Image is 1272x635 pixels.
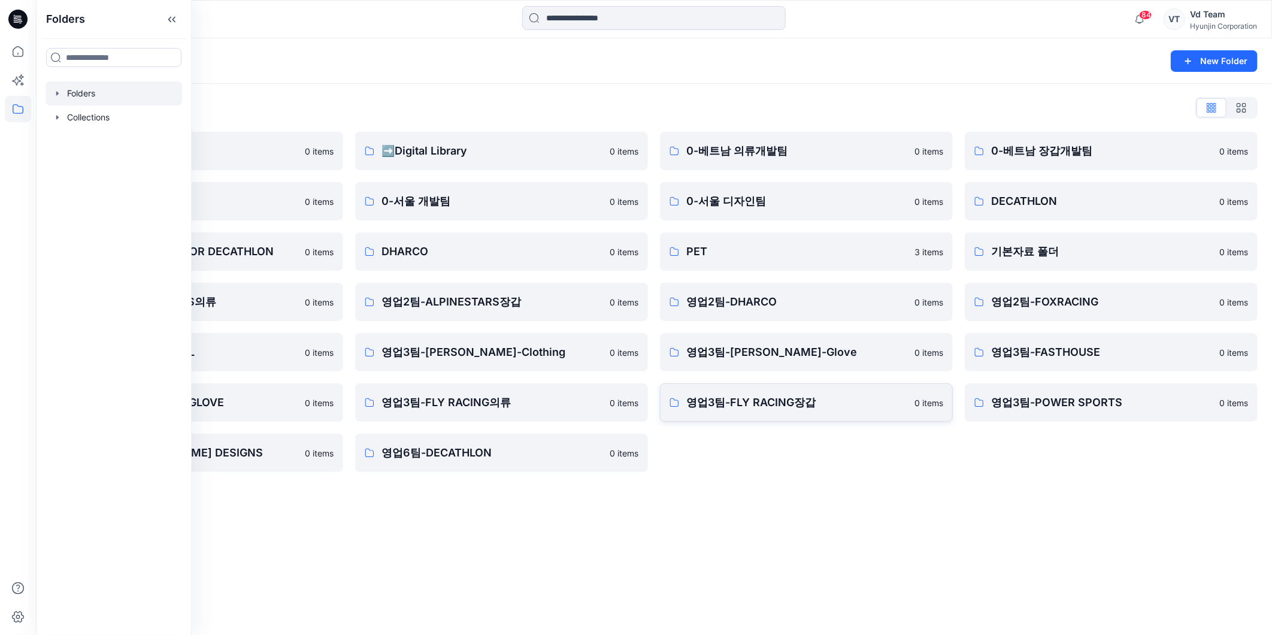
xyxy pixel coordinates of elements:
p: 0-베트남 의류개발팀 [686,143,907,159]
span: 84 [1139,10,1152,20]
p: 0 items [610,296,638,309]
a: 0-베트남 의류개발팀0 items [660,132,953,170]
a: 영업2팀-ALPINESTARS장갑0 items [355,283,648,321]
a: 영업3팀-[PERSON_NAME]-Clothing0 items [355,333,648,371]
p: 0 items [305,246,334,258]
p: 영업3팀-POWER SPORTS [991,394,1212,411]
a: ♻️Project0 items [50,132,343,170]
a: 영업3팀-FLY RACING의류0 items [355,383,648,422]
p: ➡️Digital Library [381,143,602,159]
a: 0-베트남 장갑개발팀0 items [965,132,1258,170]
p: 0 items [610,447,638,459]
a: DESIGN PROPOSAL FOR DECATHLON0 items [50,232,343,271]
p: 0 items [305,346,334,359]
div: Hyunjin Corporation [1190,22,1257,31]
a: 영업3팀-[PERSON_NAME]-Glove0 items [660,333,953,371]
p: DHARCO [381,243,602,260]
p: 3 items [914,246,943,258]
a: DECATHLON0 items [965,182,1258,220]
p: 0-서울 디자인팀 [686,193,907,210]
p: 0 items [610,397,638,409]
div: Vd Team [1190,7,1257,22]
p: 0 items [914,346,943,359]
p: 0 items [1219,296,1248,309]
p: 0 items [305,145,334,158]
p: 기본자료 폴더 [991,243,1212,260]
a: 0-서울 디자인팀0 items [660,182,953,220]
p: 영업3팀-FLY RACING장갑 [686,394,907,411]
a: 0-서울 개발팀0 items [355,182,648,220]
a: 영업2팀-FOXRACING0 items [965,283,1258,321]
a: 영업2팀-ALPINESTARS의류0 items [50,283,343,321]
p: 0 items [305,397,334,409]
p: 0 items [914,397,943,409]
p: 0 items [1219,246,1248,258]
p: 영업2팀-ALPINESTARS장갑 [381,294,602,310]
p: 영업3팀-[PERSON_NAME]-Glove [686,344,907,361]
a: 0-본사VD0 items [50,182,343,220]
a: 영업3팀-FASTHOUSE0 items [965,333,1258,371]
a: 영업3팀-FASTHOUSE GLOVE0 items [50,383,343,422]
p: 영업3팀-FASTHOUSE [991,344,1212,361]
p: 0-베트남 장갑개발팀 [991,143,1212,159]
p: 0 items [610,246,638,258]
p: 0-서울 개발팀 [381,193,602,210]
a: 영업3팀-POWER SPORTS0 items [965,383,1258,422]
p: 0 items [610,195,638,208]
p: 0 items [305,296,334,309]
p: 영업3팀-FLY RACING의류 [381,394,602,411]
a: 영업3팀-FLY RACING장갑0 items [660,383,953,422]
p: 0 items [610,346,638,359]
p: 영업6팀-DECATHLON [381,444,602,461]
a: 영업6팀-DECATHLON0 items [355,434,648,472]
a: 영업3팀-[PERSON_NAME] DESIGNS0 items [50,434,343,472]
p: 영업3팀-[PERSON_NAME]-Clothing [381,344,602,361]
p: DECATHLON [991,193,1212,210]
p: 0 items [1219,145,1248,158]
p: 0 items [610,145,638,158]
p: PET [686,243,907,260]
a: ➡️Digital Library0 items [355,132,648,170]
a: PET3 items [660,232,953,271]
div: VT [1164,8,1185,30]
p: 0 items [1219,397,1248,409]
p: 0 items [1219,346,1248,359]
p: 영업2팀-FOXRACING [991,294,1212,310]
p: 0 items [914,296,943,309]
a: 영업3팀-5.11 TACTICAL0 items [50,333,343,371]
a: 영업2팀-DHARCO0 items [660,283,953,321]
a: DHARCO0 items [355,232,648,271]
p: 0 items [305,195,334,208]
p: 0 items [305,447,334,459]
p: 0 items [914,145,943,158]
p: 영업2팀-DHARCO [686,294,907,310]
a: 기본자료 폴더0 items [965,232,1258,271]
p: 0 items [1219,195,1248,208]
button: New Folder [1171,50,1258,72]
p: 0 items [914,195,943,208]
